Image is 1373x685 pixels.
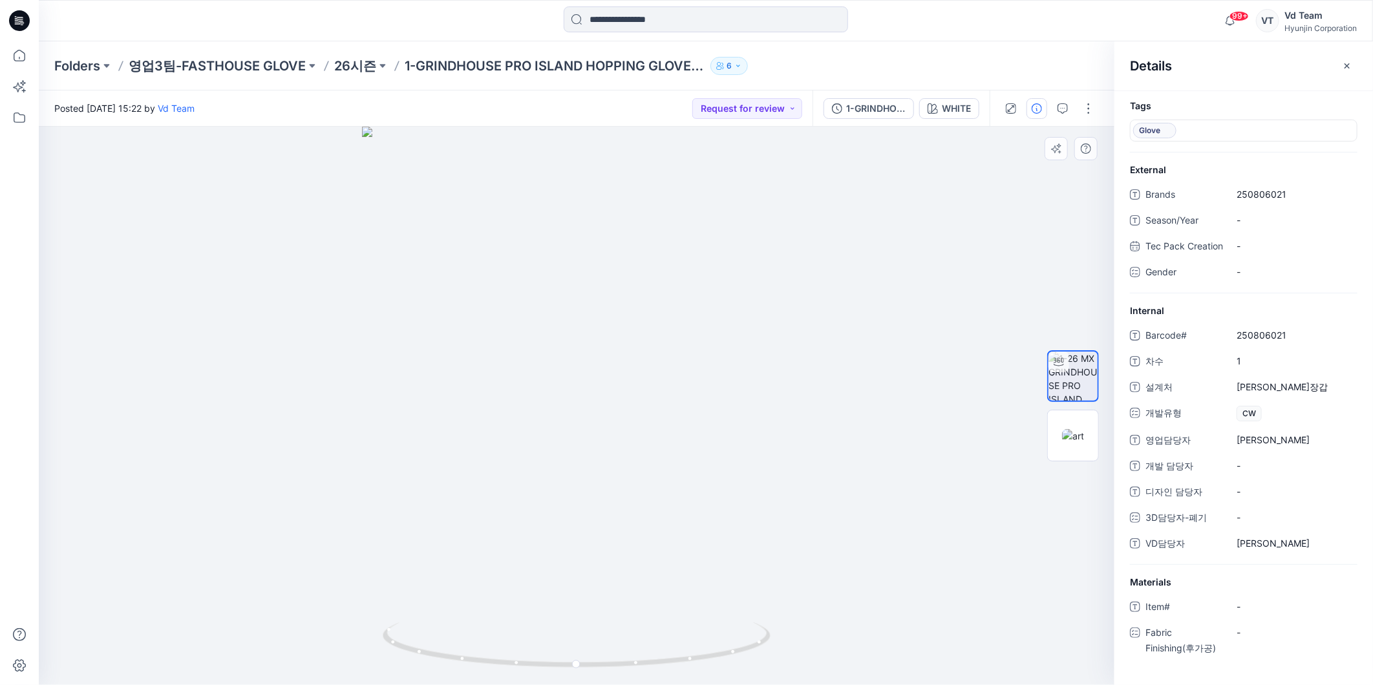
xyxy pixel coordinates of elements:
[1145,238,1223,257] span: Tec Pack Creation
[1139,123,1171,138] span: Glove
[1145,264,1223,282] span: Gender
[1130,163,1166,176] span: External
[1145,213,1223,231] span: Season/Year
[1237,600,1349,613] span: -
[1145,405,1223,425] span: 개발유형
[1237,406,1262,421] span: CW
[1237,354,1349,368] span: 1
[129,57,306,75] a: 영업3팀-FASTHOUSE GLOVE
[1145,625,1223,656] span: Fabric Finishing(후가공)
[1284,23,1357,33] div: Hyunjin Corporation
[1284,8,1357,23] div: Vd Team
[1130,575,1171,589] span: Materials
[1145,536,1223,554] span: VD담당자
[1237,328,1349,342] span: 250806021
[1130,58,1172,74] h2: Details
[54,101,195,115] span: Posted [DATE] 15:22 by
[1237,433,1349,447] span: 이정은
[1237,485,1349,498] span: -
[1145,458,1223,476] span: 개발 담당자
[1237,262,1256,281] div: -
[919,98,979,119] button: WHITE
[1062,429,1084,443] img: art
[1145,484,1223,502] span: 디자인 담당자
[1145,353,1223,372] span: 차수
[1237,508,1256,527] div: -
[710,57,748,75] button: 6
[1237,459,1349,472] span: -
[1237,623,1256,642] div: -
[824,98,914,119] button: 1-GRINDHOUSE PRO ISLAND HOPPING GLOVE YOUTH
[727,59,732,73] p: 6
[942,101,971,116] div: WHITE
[1145,432,1223,450] span: 영업담당자
[1237,187,1349,201] span: 250806021
[54,57,100,75] a: Folders
[1237,536,1349,550] span: 김진
[1229,11,1249,21] span: 99+
[1256,9,1279,32] div: VT
[1145,187,1223,205] span: Brands
[1048,352,1098,401] img: 1-26 MX GRINDHOUSE PRO ISLAND HOPPING GLOVE YOUTH
[334,57,376,75] a: 26시즌
[1130,304,1164,317] span: Internal
[1237,239,1349,253] span: -
[846,101,906,116] div: 1-GRINDHOUSE PRO ISLAND HOPPING GLOVE YOUTH
[405,57,705,75] p: 1-GRINDHOUSE PRO ISLAND HOPPING GLOVE YOUTH
[1027,98,1047,119] button: Details
[1114,101,1373,112] h4: Tags
[158,103,195,114] a: Vd Team
[1145,328,1223,346] span: Barcode#
[1237,213,1349,227] span: -
[1237,380,1349,394] span: 쟈록장갑
[1145,379,1223,397] span: 설계처
[1145,599,1223,617] span: Item#
[1145,510,1223,528] span: 3D담당자-폐기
